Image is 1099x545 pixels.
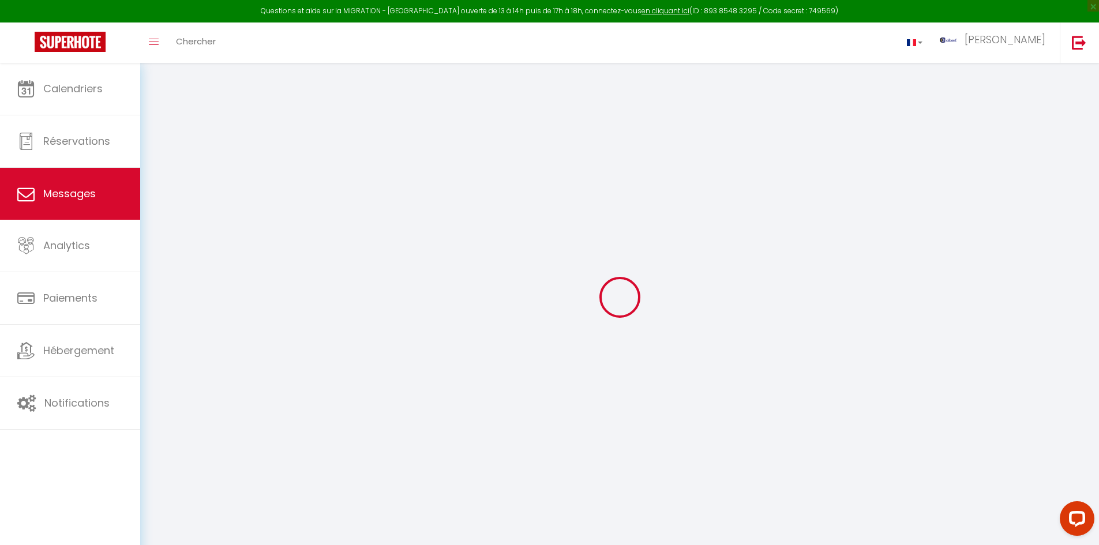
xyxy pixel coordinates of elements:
[43,81,103,96] span: Calendriers
[965,32,1045,47] span: [PERSON_NAME]
[176,35,216,47] span: Chercher
[44,396,110,410] span: Notifications
[642,6,689,16] a: en cliquant ici
[940,37,957,43] img: ...
[167,22,224,63] a: Chercher
[1072,35,1086,50] img: logout
[43,186,96,201] span: Messages
[1051,497,1099,545] iframe: LiveChat chat widget
[43,291,97,305] span: Paiements
[43,134,110,148] span: Réservations
[35,32,106,52] img: Super Booking
[43,343,114,358] span: Hébergement
[43,238,90,253] span: Analytics
[931,22,1060,63] a: ... [PERSON_NAME]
